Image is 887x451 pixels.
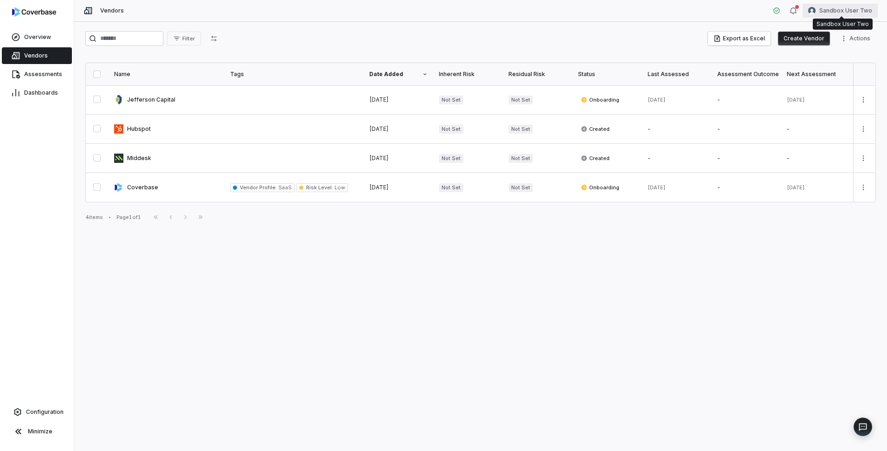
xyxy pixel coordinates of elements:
[277,184,291,191] span: SaaS
[114,71,219,78] div: Name
[240,184,277,191] span: Vendor Profile :
[787,71,845,78] div: Next Assessment
[581,155,610,162] span: Created
[778,32,830,45] button: Create Vendor
[837,32,876,45] button: More actions
[28,428,52,435] span: Minimize
[369,155,389,161] span: [DATE]
[712,85,781,115] td: -
[642,144,712,173] td: -
[24,52,48,59] span: Vendors
[717,71,776,78] div: Assessment Outcome
[581,184,619,191] span: Onboarding
[24,33,51,41] span: Overview
[856,122,871,136] button: More actions
[4,404,70,420] a: Configuration
[648,97,666,103] span: [DATE]
[2,84,72,101] a: Dashboards
[712,144,781,173] td: -
[578,71,636,78] div: Status
[781,144,851,173] td: -
[333,184,345,191] span: Low
[856,93,871,107] button: More actions
[808,7,816,14] img: Sandbox User Two avatar
[787,97,805,103] span: [DATE]
[369,184,389,191] span: [DATE]
[167,32,201,45] button: Filter
[85,214,103,221] div: 4 items
[24,71,62,78] span: Assessments
[109,214,111,220] div: •
[581,96,619,103] span: Onboarding
[508,183,533,192] span: Not Set
[439,183,463,192] span: Not Set
[712,173,781,202] td: -
[439,154,463,163] span: Not Set
[24,89,58,97] span: Dashboards
[182,35,195,42] span: Filter
[306,184,333,191] span: Risk Level :
[816,20,869,28] div: Sandbox User Two
[439,125,463,134] span: Not Set
[781,115,851,144] td: -
[4,422,70,441] button: Minimize
[369,71,428,78] div: Date Added
[508,96,533,104] span: Not Set
[708,32,771,45] button: Export as Excel
[2,29,72,45] a: Overview
[369,125,389,132] span: [DATE]
[648,184,666,191] span: [DATE]
[648,71,706,78] div: Last Assessed
[369,96,389,103] span: [DATE]
[2,47,72,64] a: Vendors
[439,71,497,78] div: Inherent Risk
[856,180,871,194] button: More actions
[642,115,712,144] td: -
[2,66,72,83] a: Assessments
[787,184,805,191] span: [DATE]
[508,154,533,163] span: Not Set
[26,408,64,416] span: Configuration
[581,125,610,133] span: Created
[116,214,141,221] div: Page 1 of 1
[439,96,463,104] span: Not Set
[819,7,872,14] span: Sandbox User Two
[100,7,124,14] span: Vendors
[856,151,871,165] button: More actions
[12,7,56,17] img: logo-D7KZi-bG.svg
[712,115,781,144] td: -
[803,4,878,18] button: Sandbox User Two avatarSandbox User Two
[508,71,567,78] div: Residual Risk
[508,125,533,134] span: Not Set
[230,71,358,78] div: Tags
